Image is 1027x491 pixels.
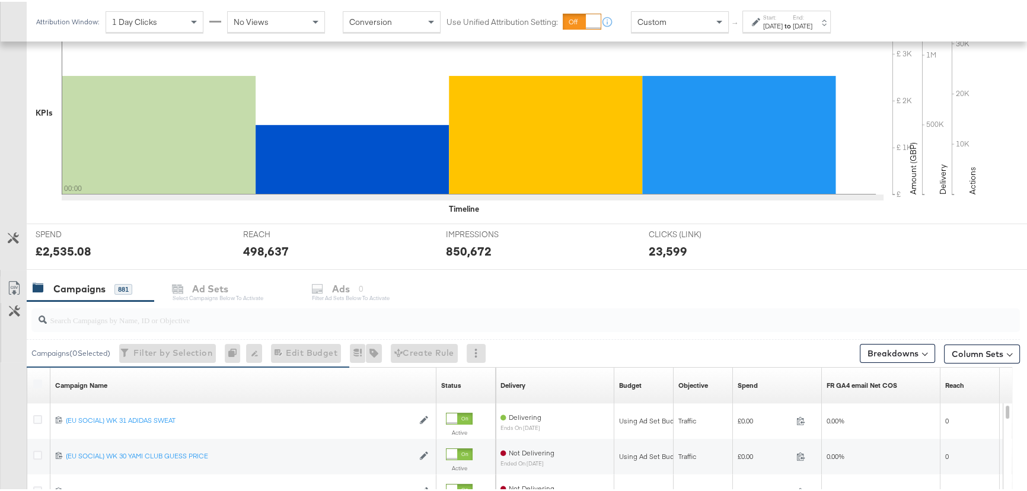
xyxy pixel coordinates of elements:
[446,463,473,470] label: Active
[730,20,741,24] span: ↑
[908,141,918,193] text: Amount (GBP)
[827,379,897,388] div: FR GA4 email Net COS
[500,423,541,429] sub: ends on [DATE]
[55,379,107,388] a: Your campaign name.
[446,241,492,258] div: 850,672
[449,202,479,213] div: Timeline
[243,241,289,258] div: 498,637
[500,458,554,465] sub: ended on [DATE]
[53,280,106,294] div: Campaigns
[36,16,100,24] div: Attribution Window:
[36,227,125,238] span: SPEND
[793,12,812,20] label: End:
[441,379,461,388] a: Shows the current state of your Ad Campaign.
[827,415,844,423] span: 0.00%
[509,447,554,455] span: Not Delivering
[446,227,535,238] span: IMPRESSIONS
[66,449,413,460] a: (EU SOCIAL) WK 30 YAMI CLUB GUESS PRICE
[678,379,708,388] a: Your campaign's objective.
[967,165,978,193] text: Actions
[47,302,930,325] input: Search Campaigns by Name, ID or Objective
[509,482,554,491] span: Not Delivering
[783,20,793,28] strong: to
[649,227,738,238] span: CLICKS (LINK)
[793,20,812,29] div: [DATE]
[36,241,91,258] div: £2,535.08
[763,12,783,20] label: Start:
[738,415,792,423] span: £0.00
[500,379,525,388] div: Delivery
[114,282,132,293] div: 881
[738,450,792,459] span: £0.00
[619,415,685,424] div: Using Ad Set Budget
[945,379,964,388] a: The number of people your ad was served to.
[66,414,413,424] a: (EU SOCIAL) WK 31 ADIDAS SWEAT
[112,15,157,25] span: 1 Day Clicks
[945,379,964,388] div: Reach
[649,241,687,258] div: 23,599
[349,15,392,25] span: Conversion
[827,450,844,459] span: 0.00%
[763,20,783,29] div: [DATE]
[441,379,461,388] div: Status
[446,14,558,25] label: Use Unified Attribution Setting:
[36,106,53,117] div: KPIs
[860,342,935,361] button: Breakdowns
[243,227,332,238] span: REACH
[945,450,949,459] span: 0
[678,450,696,459] span: Traffic
[827,379,897,388] a: FR GA4 Net COS
[234,15,269,25] span: No Views
[55,379,107,388] div: Campaign Name
[66,449,413,459] div: (EU SOCIAL) WK 30 YAMI CLUB GUESS PRICE
[31,346,110,357] div: Campaigns ( 0 Selected)
[678,379,708,388] div: Objective
[738,379,758,388] a: The total amount spent to date.
[678,415,696,423] span: Traffic
[509,411,541,420] span: Delivering
[944,343,1020,362] button: Column Sets
[500,379,525,388] a: Reflects the ability of your Ad Campaign to achieve delivery based on ad states, schedule and bud...
[225,342,246,361] div: 0
[446,427,473,435] label: Active
[619,450,685,460] div: Using Ad Set Budget
[619,379,642,388] div: Budget
[619,379,642,388] a: The maximum amount you're willing to spend on your ads, on average each day or over the lifetime ...
[937,162,948,193] text: Delivery
[945,415,949,423] span: 0
[738,379,758,388] div: Spend
[637,15,666,25] span: Custom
